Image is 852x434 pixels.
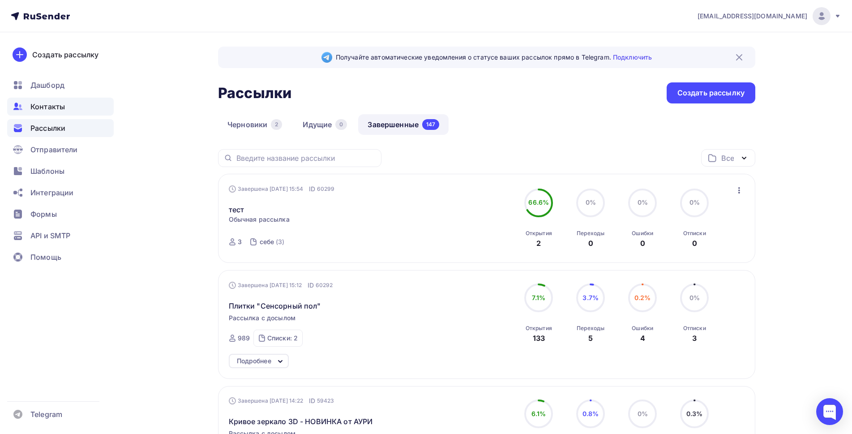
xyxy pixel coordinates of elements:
a: Контакты [7,98,114,116]
span: Контакты [30,101,65,112]
span: 0% [586,198,596,206]
a: тест [229,204,244,215]
div: 989 [238,334,250,343]
span: Получайте автоматические уведомления о статусе ваших рассылок прямо в Telegram. [336,53,652,62]
a: Отправители [7,141,114,159]
div: 3 [238,237,242,246]
div: 4 [640,333,645,344]
span: 60299 [317,185,335,193]
span: API и SMTP [30,230,70,241]
span: Интеграции [30,187,73,198]
div: 0 [692,238,697,249]
span: Помощь [30,252,61,262]
a: себе (3) [259,235,286,249]
a: Шаблоны [7,162,114,180]
span: Рассылки [30,123,65,133]
span: 0% [689,198,700,206]
span: 6.1% [531,410,546,417]
div: Открытия [526,325,552,332]
span: Обычная рассылка [229,215,290,224]
span: ID [308,281,314,290]
span: Telegram [30,409,62,420]
div: 133 [533,333,545,344]
div: Завершена [DATE] 14:22 [229,396,334,405]
a: Завершенные147 [358,114,449,135]
div: Открытия [526,230,552,237]
span: 0.3% [686,410,703,417]
div: Создать рассылку [32,49,98,60]
span: 59423 [317,396,334,405]
span: 66.6% [528,198,549,206]
div: 147 [422,119,439,130]
div: Подробнее [237,356,271,366]
div: (3) [276,237,284,246]
div: Создать рассылку [677,88,745,98]
span: 0.2% [634,294,651,301]
span: 3.7% [582,294,599,301]
div: Ошибки [632,325,653,332]
div: 0 [588,238,593,249]
div: Отписки [683,325,706,332]
span: Кривое зеркало 3D - НОВИНКА от АУРИ [229,416,373,427]
span: Формы [30,209,57,219]
a: Формы [7,205,114,223]
span: Шаблоны [30,166,64,176]
span: Отправители [30,144,78,155]
div: 2 [271,119,282,130]
a: [EMAIL_ADDRESS][DOMAIN_NAME] [698,7,841,25]
img: Telegram [321,52,332,63]
span: 0% [638,410,648,417]
a: Подключить [613,53,652,61]
span: Плитки "Сенсорный пол" [229,301,321,311]
div: Ошибки [632,230,653,237]
span: Рассылка с досылом [229,314,296,322]
div: 5 [588,333,593,344]
a: Дашборд [7,76,114,94]
a: Черновики2 [218,114,291,135]
div: Списки: 2 [267,334,298,343]
span: 7.1% [532,294,545,301]
span: 0% [689,294,700,301]
span: ID [309,185,315,193]
div: Переходы [577,325,604,332]
h2: Рассылки [218,84,291,102]
span: Дашборд [30,80,64,90]
div: Все [721,153,734,163]
div: себе [260,237,274,246]
span: 60292 [316,281,333,290]
a: Идущие0 [293,114,356,135]
div: 0 [335,119,347,130]
input: Введите название рассылки [236,153,376,163]
span: [EMAIL_ADDRESS][DOMAIN_NAME] [698,12,807,21]
div: Завершена [DATE] 15:54 [229,185,335,193]
div: 3 [692,333,697,344]
a: Рассылки [7,119,114,137]
div: 2 [536,238,541,249]
span: 0% [638,198,648,206]
span: ID [309,396,315,405]
div: 0 [640,238,645,249]
div: Завершена [DATE] 15:12 [229,281,333,290]
div: Отписки [683,230,706,237]
span: 0.8% [582,410,599,417]
button: Все [701,149,755,167]
div: Переходы [577,230,604,237]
